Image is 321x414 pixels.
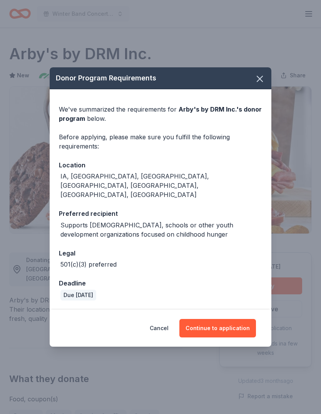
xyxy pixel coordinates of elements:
[59,248,262,258] div: Legal
[59,209,262,219] div: Preferred recipient
[60,290,96,300] div: Due [DATE]
[150,319,169,337] button: Cancel
[60,220,262,239] div: Supports [DEMOGRAPHIC_DATA], schools or other youth development organizations focused on childhoo...
[59,105,262,123] div: We've summarized the requirements for below.
[60,260,117,269] div: 501(c)(3) preferred
[179,319,256,337] button: Continue to application
[59,160,262,170] div: Location
[59,132,262,151] div: Before applying, please make sure you fulfill the following requirements:
[59,278,262,288] div: Deadline
[50,67,271,89] div: Donor Program Requirements
[60,172,262,199] div: IA, [GEOGRAPHIC_DATA], [GEOGRAPHIC_DATA], [GEOGRAPHIC_DATA], [GEOGRAPHIC_DATA], [GEOGRAPHIC_DATA]...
